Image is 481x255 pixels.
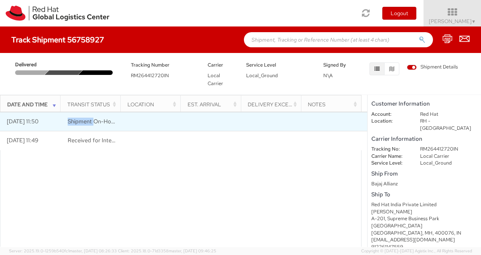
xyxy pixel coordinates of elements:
[429,18,476,25] span: [PERSON_NAME]
[366,160,414,167] dt: Service Level:
[366,111,414,118] dt: Account:
[371,244,477,251] div: 912261147559
[366,153,414,160] dt: Carrier Name:
[118,248,216,253] span: Client: 2025.18.0-71d3358
[366,146,414,153] dt: Tracking No:
[371,236,477,244] div: [EMAIL_ADDRESS][DOMAIN_NAME]
[188,101,239,108] div: Est. Arrival
[15,61,48,68] span: Delivered
[472,19,476,25] span: ▼
[67,101,118,108] div: Transit Status
[371,215,477,229] div: A-201, Supreme Business Park [GEOGRAPHIC_DATA]
[248,101,299,108] div: Delivery Exception
[208,62,235,68] h5: Carrier
[68,137,142,144] span: Received for Internal Delivery
[323,72,333,79] span: N\A
[9,248,117,253] span: Server: 2025.19.0-1259b540fc1
[407,64,458,72] label: Shipment Details
[323,62,351,68] h5: Signed By
[246,62,312,68] h5: Service Level
[6,6,109,21] img: rh-logistics-00dfa346123c4ec078e1.svg
[131,72,169,79] span: RM264412720IN
[371,171,477,177] h5: Ship From
[382,7,416,20] button: Logout
[131,62,197,68] h5: Tracking Number
[68,118,116,125] span: Shipment On-Hold
[244,32,433,47] input: Shipment, Tracking or Reference Number (at least 4 chars)
[208,72,223,87] span: Local Carrier
[11,36,104,44] h4: Track Shipment 56758927
[308,101,359,108] div: Notes
[361,248,472,254] span: Copyright © [DATE]-[DATE] Agistix Inc., All Rights Reserved
[127,101,178,108] div: Location
[246,72,278,79] span: Local_Ground
[371,201,477,215] div: Red Hat India Private Limited [PERSON_NAME]
[169,248,216,253] span: master, [DATE] 09:46:25
[69,248,117,253] span: master, [DATE] 08:26:33
[7,101,58,108] div: Date and Time
[371,136,477,142] h5: Carrier Information
[366,118,414,125] dt: Location:
[371,191,477,198] h5: Ship To
[371,230,477,237] div: [GEOGRAPHIC_DATA], MH, 400076, IN
[371,101,477,107] h5: Customer Information
[407,64,458,71] span: Shipment Details
[371,180,477,188] div: Bajaj Allianz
